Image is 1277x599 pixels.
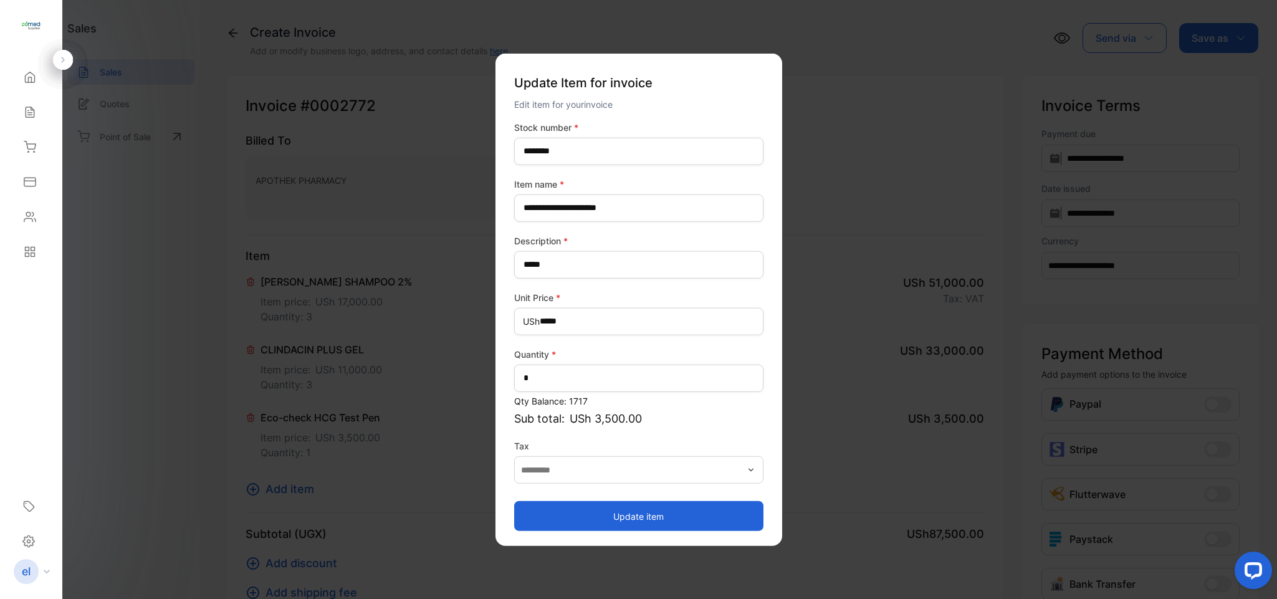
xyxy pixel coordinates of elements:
span: Edit item for your invoice [514,98,613,109]
label: Item name [514,177,763,190]
p: Qty Balance: 1717 [514,394,763,407]
p: el [22,563,31,580]
iframe: LiveChat chat widget [1225,547,1277,599]
img: logo [22,16,41,35]
label: Tax [514,439,763,452]
label: Description [514,234,763,247]
label: Quantity [514,347,763,360]
span: USh 3,500.00 [570,410,642,426]
label: Stock number [514,120,763,133]
p: Update Item for invoice [514,68,763,97]
label: Unit Price [514,290,763,304]
p: Sub total: [514,410,763,426]
span: USh [523,315,540,328]
button: Update item [514,501,763,531]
